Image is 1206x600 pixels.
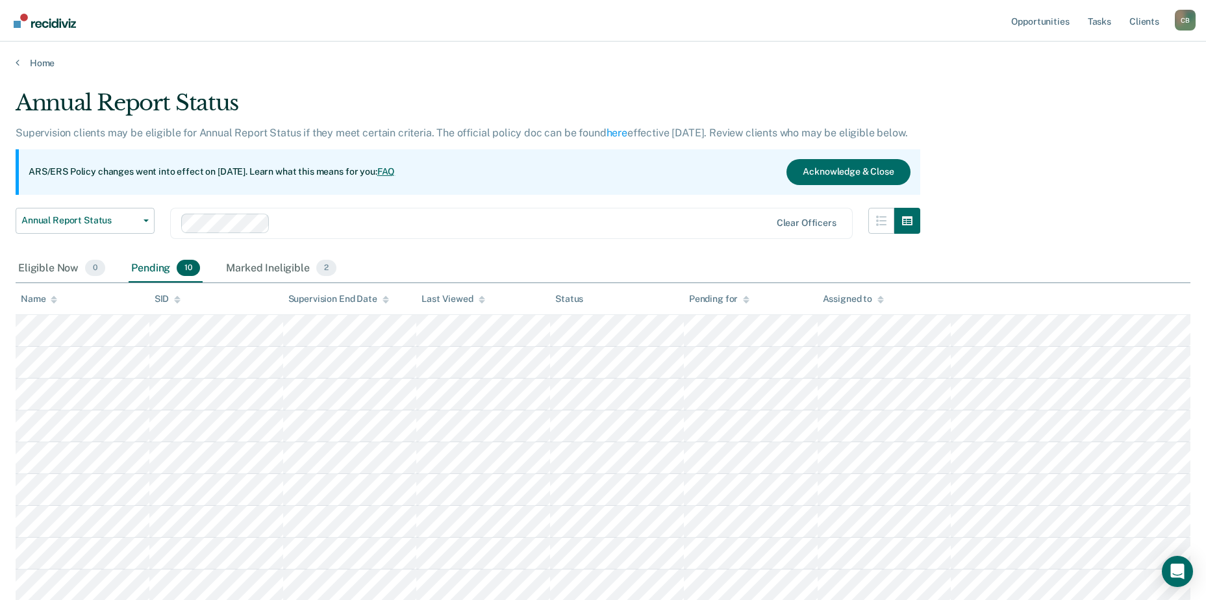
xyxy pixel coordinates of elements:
p: ARS/ERS Policy changes went into effect on [DATE]. Learn what this means for you: [29,166,395,179]
button: Acknowledge & Close [786,159,910,185]
div: Pending for [689,294,749,305]
span: 10 [177,260,200,277]
img: Recidiviz [14,14,76,28]
div: Status [555,294,583,305]
div: Name [21,294,57,305]
div: Clear officers [777,218,836,229]
a: here [607,127,627,139]
div: Open Intercom Messenger [1162,556,1193,587]
span: 2 [316,260,336,277]
span: Annual Report Status [21,215,138,226]
button: Profile dropdown button [1175,10,1196,31]
p: Supervision clients may be eligible for Annual Report Status if they meet certain criteria. The o... [16,127,907,139]
div: Assigned to [823,294,884,305]
div: Supervision End Date [288,294,389,305]
div: SID [155,294,181,305]
div: Marked Ineligible2 [223,255,339,283]
a: FAQ [377,166,396,177]
div: Pending10 [129,255,203,283]
button: Annual Report Status [16,208,155,234]
div: Eligible Now0 [16,255,108,283]
span: 0 [85,260,105,277]
div: C B [1175,10,1196,31]
a: Home [16,57,1190,69]
div: Annual Report Status [16,90,920,127]
div: Last Viewed [421,294,484,305]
